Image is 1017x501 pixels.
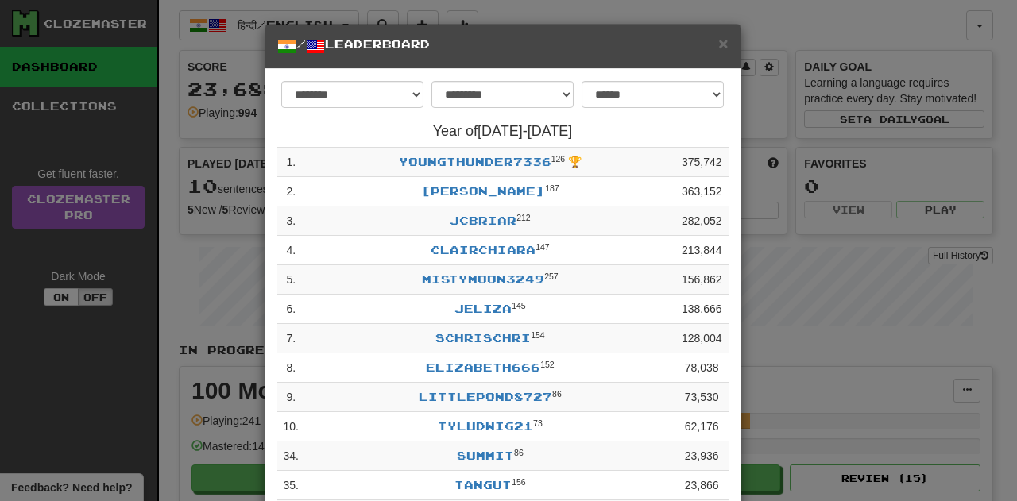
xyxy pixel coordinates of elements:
td: 34 . [277,441,305,471]
sup: Level 212 [516,213,531,222]
td: 8 . [277,353,305,383]
a: Tangut [454,478,512,491]
a: jcbriar [450,214,516,227]
a: tyludwig21 [438,419,533,433]
span: × [718,34,728,52]
td: 375,742 [675,148,729,177]
td: 35 . [277,471,305,500]
sup: Level 152 [540,360,555,369]
a: YoungThunder7336 [399,155,551,168]
span: 🏆 [568,156,582,168]
td: 138,666 [675,295,729,324]
a: SchriSchri [435,331,531,345]
sup: Level 73 [533,418,543,428]
td: 23,866 [675,471,729,500]
sup: Level 86 [514,448,524,457]
td: 62,176 [675,412,729,441]
a: clairchiara [431,243,536,256]
sup: Level 154 [531,330,545,340]
td: 6 . [277,295,305,324]
a: MistyMoon3249 [422,272,544,286]
td: 2 . [277,177,305,206]
td: 78,038 [675,353,729,383]
h4: Year of [DATE] - [DATE] [277,124,729,140]
a: elizabeth666 [426,360,540,374]
td: 282,052 [675,206,729,236]
sup: Level 257 [544,272,559,281]
td: 73,530 [675,383,729,412]
td: 4 . [277,236,305,265]
h5: / Leaderboard [277,37,729,56]
sup: Level 86 [552,389,562,399]
td: 213,844 [675,236,729,265]
td: 10 . [277,412,305,441]
sup: Level 187 [545,183,559,193]
button: Close [718,35,728,52]
sup: Level 145 [512,301,526,310]
td: 156,862 [675,265,729,295]
a: LittlePond8727 [419,390,552,403]
sup: Level 147 [536,242,550,252]
sup: Level 126 [551,154,566,164]
td: 3 . [277,206,305,236]
td: 1 . [277,148,305,177]
a: summit [457,449,514,462]
td: 7 . [277,324,305,353]
a: Jeliza [454,302,512,315]
td: 363,152 [675,177,729,206]
td: 5 . [277,265,305,295]
td: 23,936 [675,441,729,471]
sup: Level 156 [512,477,526,487]
td: 128,004 [675,324,729,353]
td: 9 . [277,383,305,412]
a: [PERSON_NAME] [421,184,545,198]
